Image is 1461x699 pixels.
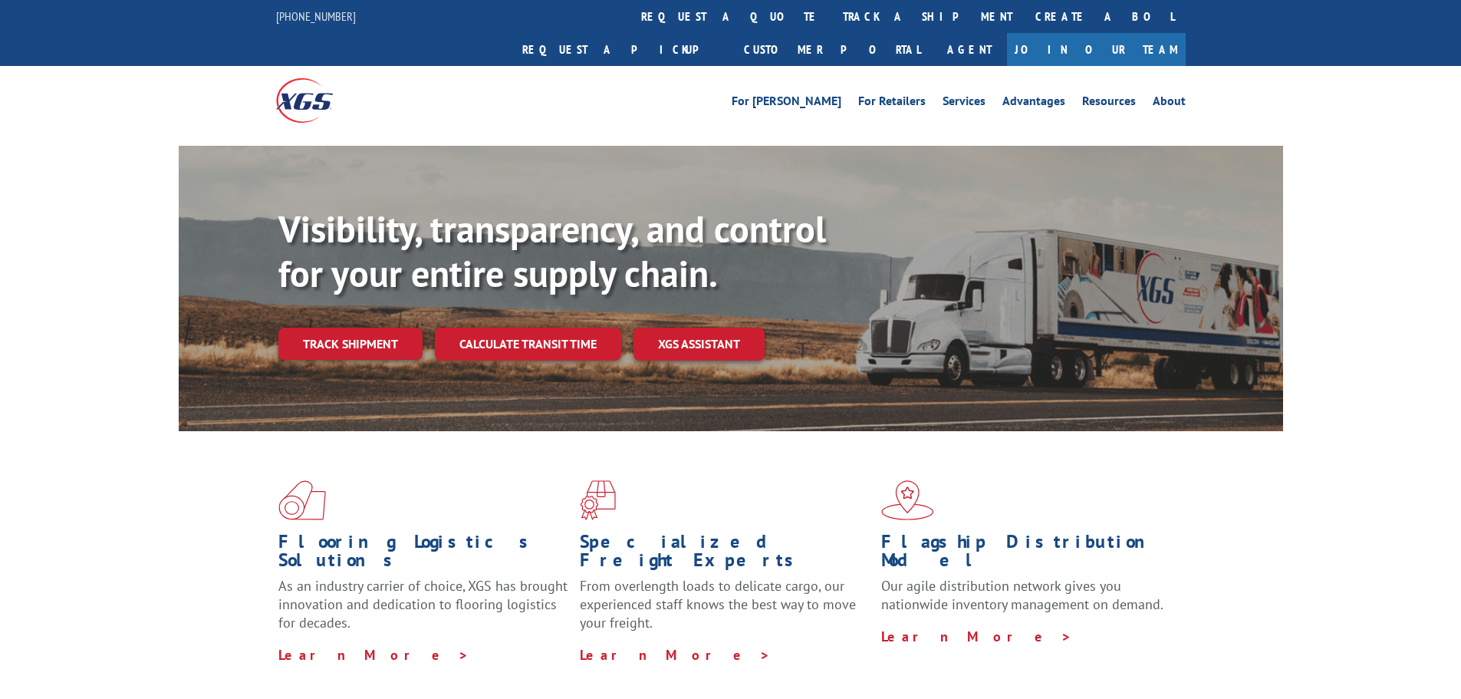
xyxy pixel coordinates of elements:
a: Resources [1082,95,1136,112]
h1: Flooring Logistics Solutions [278,532,568,577]
a: Learn More > [881,628,1072,645]
a: Learn More > [278,646,469,664]
a: Services [943,95,986,112]
a: Advantages [1002,95,1065,112]
a: Customer Portal [732,33,932,66]
a: Request a pickup [511,33,732,66]
span: As an industry carrier of choice, XGS has brought innovation and dedication to flooring logistics... [278,577,568,631]
img: xgs-icon-flagship-distribution-model-red [881,480,934,520]
span: Our agile distribution network gives you nationwide inventory management on demand. [881,577,1163,613]
h1: Flagship Distribution Model [881,532,1171,577]
a: About [1153,95,1186,112]
h1: Specialized Freight Experts [580,532,870,577]
a: Calculate transit time [435,328,621,361]
a: For Retailers [858,95,926,112]
img: xgs-icon-total-supply-chain-intelligence-red [278,480,326,520]
a: Agent [932,33,1007,66]
a: Learn More > [580,646,771,664]
a: Join Our Team [1007,33,1186,66]
img: xgs-icon-focused-on-flooring-red [580,480,616,520]
a: XGS ASSISTANT [633,328,765,361]
p: From overlength loads to delicate cargo, our experienced staff knows the best way to move your fr... [580,577,870,645]
a: For [PERSON_NAME] [732,95,841,112]
a: [PHONE_NUMBER] [276,8,356,24]
a: Track shipment [278,328,423,360]
b: Visibility, transparency, and control for your entire supply chain. [278,205,826,297]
